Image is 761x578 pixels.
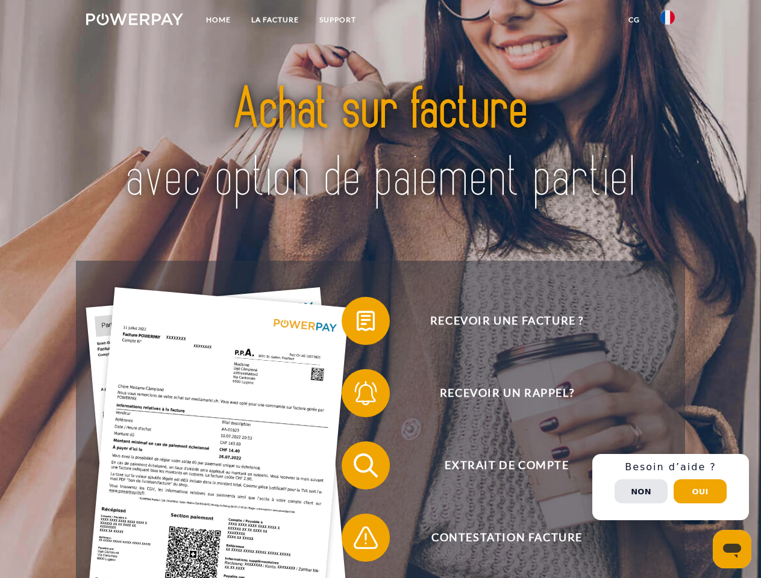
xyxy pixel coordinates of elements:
button: Recevoir un rappel? [342,369,655,417]
a: LA FACTURE [241,9,309,31]
img: qb_search.svg [351,450,381,480]
a: Support [309,9,366,31]
iframe: Bouton de lancement de la fenêtre de messagerie [713,530,751,568]
button: Recevoir une facture ? [342,297,655,345]
img: logo-powerpay-white.svg [86,13,183,25]
button: Non [615,479,668,503]
span: Recevoir un rappel? [359,369,654,417]
span: Recevoir une facture ? [359,297,654,345]
button: Oui [674,479,727,503]
a: CG [618,9,650,31]
h3: Besoin d’aide ? [600,461,742,473]
img: qb_bell.svg [351,378,381,408]
div: Schnellhilfe [592,454,749,520]
a: Home [196,9,241,31]
span: Extrait de compte [359,441,654,489]
img: qb_bill.svg [351,306,381,336]
button: Extrait de compte [342,441,655,489]
button: Contestation Facture [342,514,655,562]
span: Contestation Facture [359,514,654,562]
img: fr [660,10,675,25]
img: title-powerpay_fr.svg [115,58,646,231]
img: qb_warning.svg [351,523,381,553]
